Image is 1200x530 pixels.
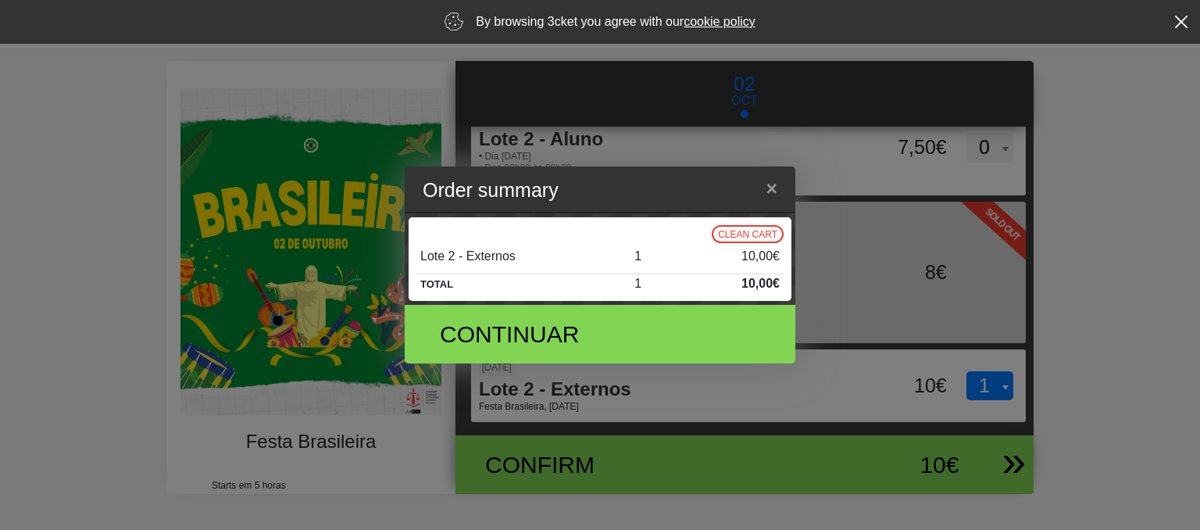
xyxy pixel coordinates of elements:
div: Lote 2 - Externos [416,247,630,266]
div: 1 [630,247,691,266]
div: Continuar [428,317,657,352]
a: cookie policy [684,15,755,28]
span: × [766,176,777,202]
h5: Order summary [423,176,559,206]
button: Continuar [405,305,795,363]
div: 1 [630,274,691,294]
div: TOTAL [416,274,630,294]
div: 10,00€ [691,274,784,294]
button: Close [753,163,790,214]
button: Clean cart [712,225,784,243]
div: 10,00€ [691,247,784,266]
p: By browsing 3cket you agree with our [476,13,755,31]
